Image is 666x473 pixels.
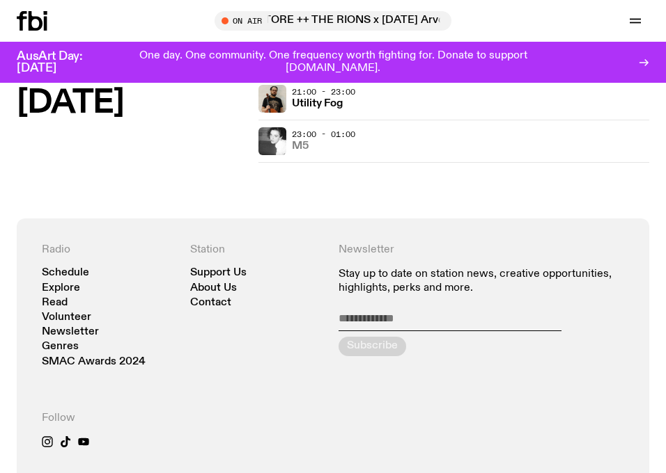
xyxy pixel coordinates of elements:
h2: [DATE] [17,88,247,119]
h3: Utility Fog [292,99,343,109]
img: A black and white photo of Lilly wearing a white blouse and looking up at the camera. [258,127,286,155]
a: Newsletter [42,327,99,337]
a: About Us [190,283,237,294]
a: Utility Fog [292,96,343,109]
span: 23:00 - 01:00 [292,129,355,140]
h4: Newsletter [339,243,624,257]
a: Contact [190,298,231,308]
a: Genres [42,342,79,352]
h3: AusArt Day: [DATE] [17,51,106,74]
a: SMAC Awards 2024 [42,357,146,367]
h3: M5 [292,141,309,152]
a: Read [42,298,68,308]
img: Peter holds a cello, wearing a black graphic tee and glasses. He looks directly at the camera aga... [258,85,286,113]
p: One day. One community. One frequency worth fighting for. Donate to support [DOMAIN_NAME]. [117,50,549,74]
p: Stay up to date on station news, creative opportunities, highlights, perks and more. [339,268,624,294]
h4: Follow [42,412,179,425]
a: M5 [292,138,309,152]
button: Subscribe [339,337,406,356]
a: Support Us [190,268,247,278]
a: Volunteer [42,312,91,323]
button: On AirCONVENIENCE STORE ++ THE RIONS x [DATE] Arvos [215,11,451,31]
a: Schedule [42,268,89,278]
h4: Radio [42,243,179,257]
h4: Station [190,243,327,257]
span: 21:00 - 23:00 [292,86,355,97]
a: Explore [42,283,80,294]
